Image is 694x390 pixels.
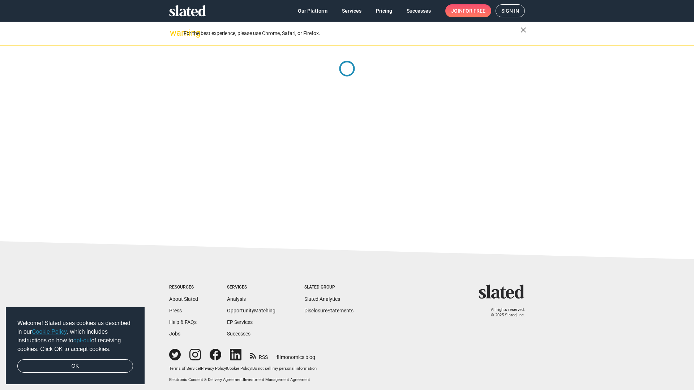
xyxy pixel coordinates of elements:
[451,4,485,17] span: Join
[244,377,310,382] a: Investment Management Agreement
[227,285,275,290] div: Services
[277,348,315,361] a: filmonomics blog
[227,366,251,371] a: Cookie Policy
[445,4,491,17] a: Joinfor free
[304,296,340,302] a: Slated Analytics
[251,366,252,371] span: |
[169,377,243,382] a: Electronic Consent & Delivery Agreement
[250,350,268,361] a: RSS
[501,5,519,17] span: Sign in
[201,366,226,371] a: Privacy Policy
[401,4,437,17] a: Successes
[496,4,525,17] a: Sign in
[17,319,133,354] span: Welcome! Slated uses cookies as described in our , which includes instructions on how to of recei...
[304,308,354,313] a: DisclosureStatements
[32,329,67,335] a: Cookie Policy
[298,4,327,17] span: Our Platform
[370,4,398,17] a: Pricing
[73,337,91,343] a: opt-out
[407,4,431,17] span: Successes
[200,366,201,371] span: |
[227,319,253,325] a: EP Services
[227,331,250,337] a: Successes
[226,366,227,371] span: |
[169,331,180,337] a: Jobs
[336,4,367,17] a: Services
[376,4,392,17] span: Pricing
[169,285,198,290] div: Resources
[227,308,275,313] a: OpportunityMatching
[277,354,285,360] span: film
[169,296,198,302] a: About Slated
[169,319,197,325] a: Help & FAQs
[304,285,354,290] div: Slated Group
[169,366,200,371] a: Terms of Service
[342,4,361,17] span: Services
[6,307,145,385] div: cookieconsent
[252,366,317,372] button: Do not sell my personal information
[227,296,246,302] a: Analysis
[292,4,333,17] a: Our Platform
[169,308,182,313] a: Press
[17,359,133,373] a: dismiss cookie message
[170,29,179,37] mat-icon: warning
[463,4,485,17] span: for free
[519,26,528,34] mat-icon: close
[184,29,520,38] div: For the best experience, please use Chrome, Safari, or Firefox.
[483,307,525,318] p: All rights reserved. © 2025 Slated, Inc.
[243,377,244,382] span: |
